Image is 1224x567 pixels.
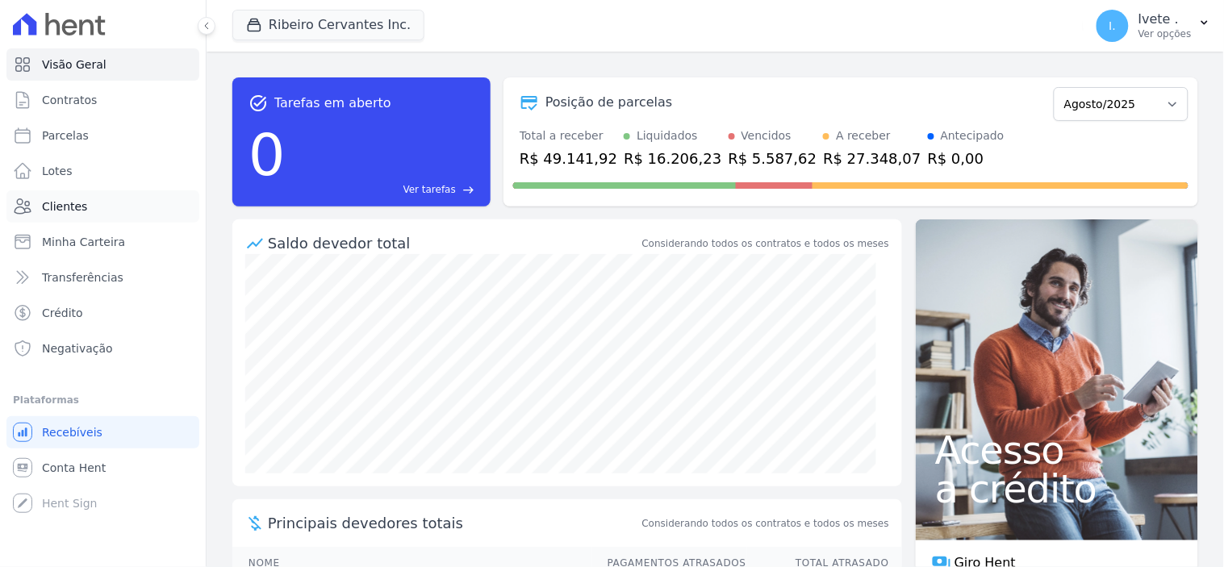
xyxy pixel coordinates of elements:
span: Transferências [42,269,123,286]
div: Saldo devedor total [268,232,639,254]
span: I. [1109,20,1117,31]
div: 0 [249,113,286,197]
span: Tarefas em aberto [274,94,391,113]
div: R$ 27.348,07 [823,148,921,169]
span: Ver tarefas [403,182,456,197]
span: Recebíveis [42,424,102,440]
span: task_alt [249,94,268,113]
a: Negativação [6,332,199,365]
a: Ver tarefas east [292,182,474,197]
a: Contratos [6,84,199,116]
div: R$ 16.206,23 [624,148,721,169]
a: Recebíveis [6,416,199,448]
div: Liquidados [637,127,698,144]
p: Ver opções [1138,27,1192,40]
button: Ribeiro Cervantes Inc. [232,10,424,40]
span: Parcelas [42,127,89,144]
a: Lotes [6,155,199,187]
span: Contratos [42,92,97,108]
a: Conta Hent [6,452,199,484]
div: Considerando todos os contratos e todos os meses [642,236,889,251]
span: Clientes [42,198,87,215]
span: a crédito [935,469,1179,508]
a: Parcelas [6,119,199,152]
span: Lotes [42,163,73,179]
div: Posição de parcelas [545,93,673,112]
span: east [462,184,474,196]
div: A receber [836,127,891,144]
a: Minha Carteira [6,226,199,258]
div: R$ 5.587,62 [729,148,817,169]
span: Negativação [42,340,113,356]
span: Acesso [935,431,1179,469]
span: Crédito [42,305,83,321]
div: R$ 0,00 [928,148,1005,169]
a: Visão Geral [6,48,199,81]
div: R$ 49.141,92 [520,148,617,169]
a: Clientes [6,190,199,223]
a: Transferências [6,261,199,294]
div: Antecipado [941,127,1005,144]
div: Plataformas [13,390,193,410]
div: Vencidos [742,127,792,144]
p: Ivete . [1138,11,1192,27]
span: Minha Carteira [42,234,125,250]
div: Total a receber [520,127,617,144]
span: Principais devedores totais [268,512,639,534]
span: Visão Geral [42,56,107,73]
a: Crédito [6,297,199,329]
button: I. Ivete . Ver opções [1084,3,1224,48]
span: Conta Hent [42,460,106,476]
span: Considerando todos os contratos e todos os meses [642,516,889,531]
